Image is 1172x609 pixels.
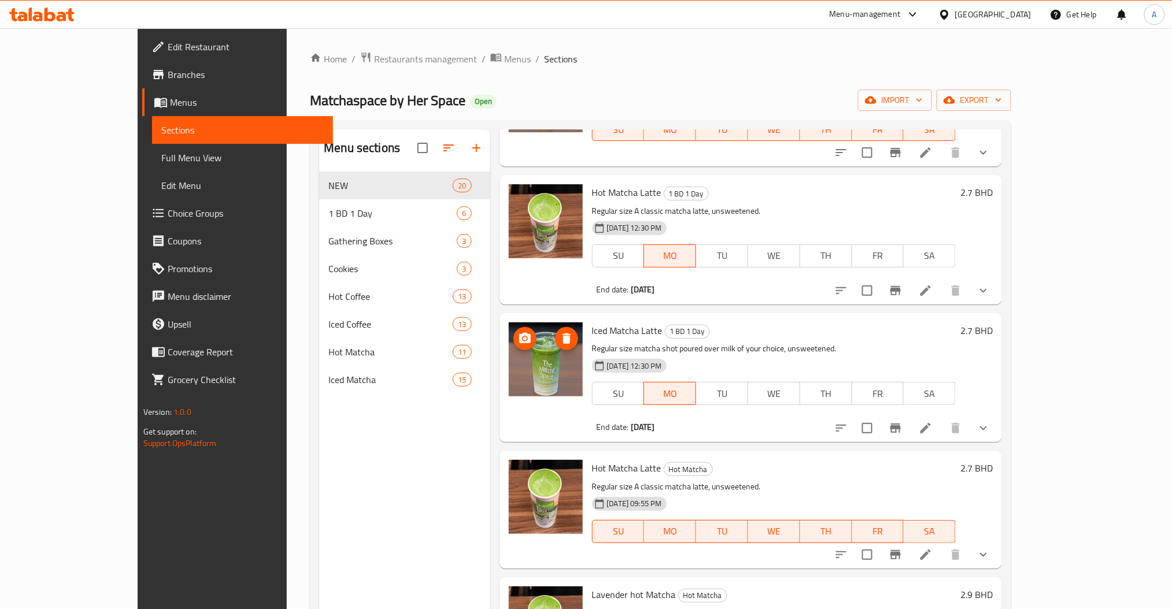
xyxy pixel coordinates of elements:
[753,385,796,402] span: WE
[310,51,1011,66] nav: breadcrumb
[800,118,852,141] button: TH
[904,520,956,543] button: SA
[173,404,191,419] span: 1.0.0
[701,385,744,402] span: TU
[319,199,490,227] div: 1 BD 1 Day6
[328,289,453,303] div: Hot Coffee
[857,247,900,264] span: FR
[597,385,640,402] span: SU
[328,179,453,192] span: NEW
[644,520,696,543] button: MO
[882,541,909,569] button: Branch-specific-item
[855,140,879,165] span: Select to update
[328,373,453,387] span: Iced Matcha
[453,347,471,358] span: 11
[453,179,471,192] div: items
[513,327,537,350] button: upload picture
[867,93,923,107] span: import
[701,523,744,540] span: TU
[453,319,471,330] span: 13
[644,382,696,405] button: MO
[453,291,471,302] span: 13
[805,121,848,138] span: TH
[470,96,497,106] span: Open
[592,480,956,494] p: Regular size A classic matcha latte, unsweetened.
[592,459,661,477] span: Hot Matcha Latte
[753,523,796,540] span: WE
[664,187,708,200] span: 1 BD 1 Day
[319,167,490,398] nav: Menu sections
[666,325,709,338] span: 1 BD 1 Day
[942,139,970,166] button: delete
[919,146,933,159] a: Edit menu item
[319,366,490,393] div: Iced Matcha15
[328,317,453,331] span: Iced Coffee
[977,146,990,159] svg: Show Choices
[168,234,324,248] span: Coupons
[143,404,172,419] span: Version:
[855,278,879,303] span: Select to update
[161,179,324,192] span: Edit Menu
[319,255,490,283] div: Cookies3
[602,361,667,372] span: [DATE] 12:30 PM
[597,282,629,297] span: End date:
[852,244,904,268] button: FR
[908,121,951,138] span: SA
[328,345,453,359] span: Hot Matcha
[592,382,645,405] button: SU
[800,382,852,405] button: TH
[827,414,855,442] button: sort-choices
[168,345,324,359] span: Coverage Report
[919,548,933,562] a: Edit menu item
[805,247,848,264] span: TH
[664,187,709,200] div: 1 BD 1 Day
[328,234,457,248] span: Gathering Boxes
[319,310,490,338] div: Iced Coffee13
[960,184,993,200] h6: 2.7 BHD
[142,310,334,338] a: Upsell
[453,180,471,191] span: 20
[748,244,800,268] button: WE
[942,277,970,304] button: delete
[142,255,334,283] a: Promotions
[592,322,663,339] span: Iced Matcha Latte
[328,262,457,276] span: Cookies
[955,8,1031,21] div: [GEOGRAPHIC_DATA]
[360,51,477,66] a: Restaurants management
[319,227,490,255] div: Gathering Boxes3
[970,414,997,442] button: show more
[753,121,796,138] span: WE
[882,277,909,304] button: Branch-specific-item
[631,419,655,435] b: [DATE]
[805,385,848,402] span: TH
[319,338,490,366] div: Hot Matcha11
[701,247,744,264] span: TU
[509,460,583,534] img: Hot Matcha Latte
[827,541,855,569] button: sort-choices
[168,40,324,54] span: Edit Restaurant
[800,244,852,268] button: TH
[319,283,490,310] div: Hot Coffee13
[970,277,997,304] button: show more
[592,520,645,543] button: SU
[649,121,692,138] span: MO
[970,139,997,166] button: show more
[592,204,956,218] p: Regular size A classic matcha latte, unsweetened.
[631,282,655,297] b: [DATE]
[942,541,970,569] button: delete
[857,121,900,138] span: FR
[592,118,645,141] button: SU
[592,586,676,603] span: Lavender hot Matcha
[602,222,667,233] span: [DATE] 12:30 PM
[592,341,956,356] p: Regular size matcha shot poured over milk of your choice, unsweetened.
[696,382,748,405] button: TU
[142,283,334,310] a: Menu disclaimer
[161,151,324,165] span: Full Menu View
[857,523,900,540] span: FR
[352,52,356,66] li: /
[463,134,490,162] button: Add section
[535,52,539,66] li: /
[852,520,904,543] button: FR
